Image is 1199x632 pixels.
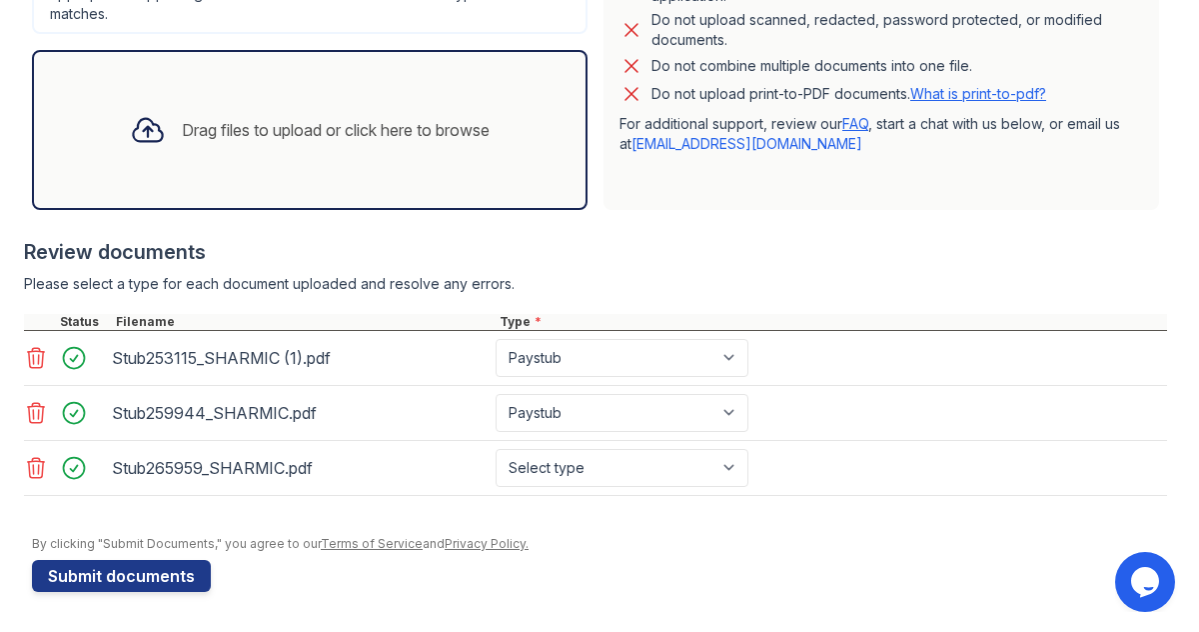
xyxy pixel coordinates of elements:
[112,452,488,484] div: Stub265959_SHARMIC.pdf
[112,342,488,374] div: Stub253115_SHARMIC (1).pdf
[651,10,1143,50] div: Do not upload scanned, redacted, password protected, or modified documents.
[619,114,1143,154] p: For additional support, review our , start a chat with us below, or email us at
[32,536,1167,552] div: By clicking "Submit Documents," you agree to our and
[910,85,1046,102] a: What is print-to-pdf?
[651,84,1046,104] p: Do not upload print-to-PDF documents.
[496,314,1167,330] div: Type
[445,536,529,551] a: Privacy Policy.
[842,115,868,132] a: FAQ
[56,314,112,330] div: Status
[24,238,1167,266] div: Review documents
[1115,552,1179,612] iframe: chat widget
[112,314,496,330] div: Filename
[182,118,490,142] div: Drag files to upload or click here to browse
[651,54,972,78] div: Do not combine multiple documents into one file.
[24,274,1167,294] div: Please select a type for each document uploaded and resolve any errors.
[32,560,211,592] button: Submit documents
[112,397,488,429] div: Stub259944_SHARMIC.pdf
[321,536,423,551] a: Terms of Service
[631,135,862,152] a: [EMAIL_ADDRESS][DOMAIN_NAME]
